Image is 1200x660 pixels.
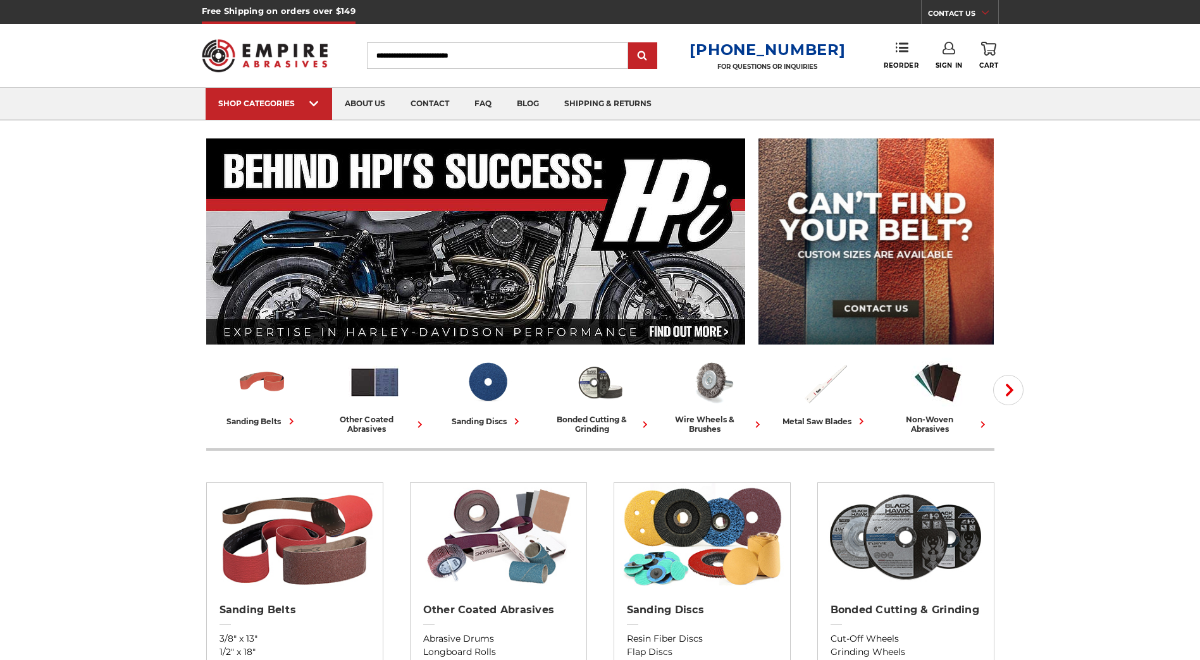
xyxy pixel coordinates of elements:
button: Next [993,375,1024,405]
img: Sanding Discs [461,356,514,408]
a: about us [332,88,398,120]
span: Cart [979,61,998,70]
a: bonded cutting & grinding [549,356,652,434]
div: wire wheels & brushes [662,415,764,434]
a: faq [462,88,504,120]
div: SHOP CATEGORIES [218,99,319,108]
a: blog [504,88,552,120]
a: metal saw blades [774,356,877,428]
a: Abrasive Drums [423,632,574,645]
a: wire wheels & brushes [662,356,764,434]
span: Sign In [936,61,963,70]
a: Cart [979,42,998,70]
a: 3/8" x 13" [220,632,370,645]
img: Non-woven Abrasives [912,356,964,408]
a: Resin Fiber Discs [627,632,777,645]
img: Banner for an interview featuring Horsepower Inc who makes Harley performance upgrades featured o... [206,138,746,345]
h2: Bonded Cutting & Grinding [831,604,981,616]
a: non-woven abrasives [887,356,989,434]
img: promo banner for custom belts. [758,138,994,345]
a: sanding belts [211,356,314,428]
img: Empire Abrasives [202,31,328,80]
div: sanding belts [227,415,298,428]
span: Reorder [884,61,919,70]
img: Metal Saw Blades [799,356,851,408]
img: Other Coated Abrasives [349,356,401,408]
div: metal saw blades [782,415,868,428]
div: sanding discs [452,415,523,428]
h2: Other Coated Abrasives [423,604,574,616]
a: [PHONE_NUMBER] [690,40,845,59]
a: Longboard Rolls [423,645,574,659]
img: Other Coated Abrasives [416,483,580,590]
img: Sanding Discs [620,483,784,590]
div: other coated abrasives [324,415,426,434]
a: other coated abrasives [324,356,426,434]
h2: Sanding Discs [627,604,777,616]
a: CONTACT US [928,6,998,24]
a: Reorder [884,42,919,69]
img: Bonded Cutting & Grinding [824,483,987,590]
a: Cut-Off Wheels [831,632,981,645]
a: Grinding Wheels [831,645,981,659]
img: Bonded Cutting & Grinding [574,356,626,408]
a: 1/2" x 18" [220,645,370,659]
input: Submit [630,44,655,69]
h2: Sanding Belts [220,604,370,616]
a: shipping & returns [552,88,664,120]
a: Flap Discs [627,645,777,659]
img: Wire Wheels & Brushes [686,356,739,408]
p: FOR QUESTIONS OR INQUIRIES [690,63,845,71]
img: Sanding Belts [213,483,376,590]
a: contact [398,88,462,120]
a: sanding discs [436,356,539,428]
div: bonded cutting & grinding [549,415,652,434]
div: non-woven abrasives [887,415,989,434]
img: Sanding Belts [236,356,288,408]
